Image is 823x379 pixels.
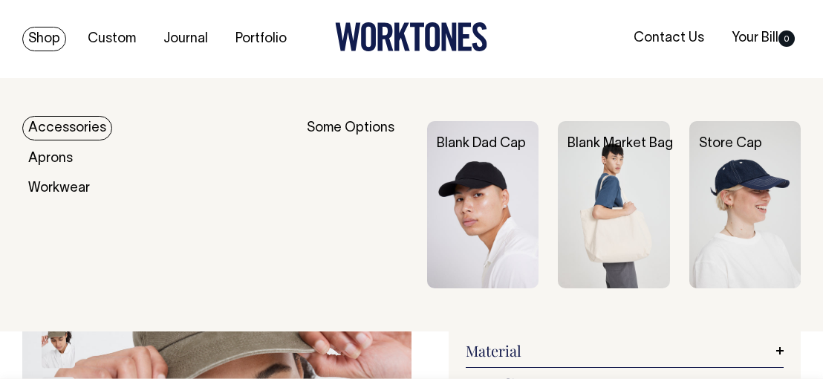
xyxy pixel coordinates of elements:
img: moss [42,317,75,369]
a: Blank Dad Cap [437,137,526,150]
a: Accessories [22,116,112,140]
img: Blank Market Bag [558,121,669,288]
a: Your Bill0 [726,26,801,51]
img: Blank Dad Cap [427,121,539,288]
a: Journal [157,27,214,51]
a: Custom [82,27,142,51]
img: Store Cap [689,121,801,288]
a: Aprons [22,146,79,171]
a: Portfolio [230,27,293,51]
div: Some Options [307,121,408,288]
a: Contact Us [628,26,710,51]
a: Shop [22,27,66,51]
a: Workwear [22,176,96,201]
a: Material [466,342,784,360]
a: Store Cap [699,137,762,150]
span: 0 [778,30,795,47]
a: Blank Market Bag [567,137,673,150]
